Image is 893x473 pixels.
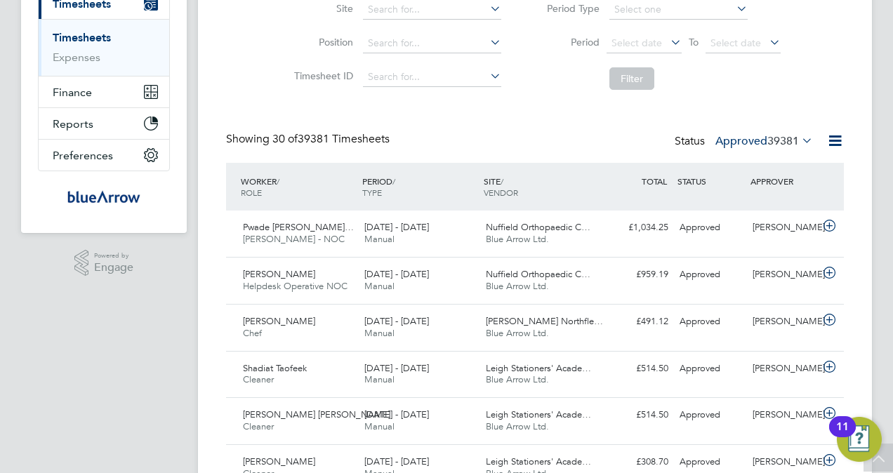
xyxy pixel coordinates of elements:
[53,51,100,64] a: Expenses
[74,250,134,277] a: Powered byEngage
[486,268,590,280] span: Nuffield Orthopaedic C…
[39,140,169,171] button: Preferences
[363,67,501,87] input: Search for...
[601,216,674,239] div: £1,034.25
[675,132,816,152] div: Status
[53,31,111,44] a: Timesheets
[674,263,747,286] div: Approved
[364,455,429,467] span: [DATE] - [DATE]
[486,420,549,432] span: Blue Arrow Ltd.
[536,2,600,15] label: Period Type
[364,420,395,432] span: Manual
[486,280,549,292] span: Blue Arrow Ltd.
[364,315,429,327] span: [DATE] - [DATE]
[272,132,390,146] span: 39381 Timesheets
[747,404,820,427] div: [PERSON_NAME]
[486,327,549,339] span: Blue Arrow Ltd.
[484,187,518,198] span: VENDOR
[243,455,315,467] span: [PERSON_NAME]
[243,327,262,339] span: Chef
[642,175,667,187] span: TOTAL
[243,233,345,245] span: [PERSON_NAME] - NOC
[392,175,395,187] span: /
[364,221,429,233] span: [DATE] - [DATE]
[364,373,395,385] span: Manual
[674,310,747,333] div: Approved
[710,36,761,49] span: Select date
[364,408,429,420] span: [DATE] - [DATE]
[243,362,307,374] span: Shadiat Taofeek
[94,262,133,274] span: Engage
[39,76,169,107] button: Finance
[241,187,262,198] span: ROLE
[38,185,170,208] a: Go to home page
[536,36,600,48] label: Period
[486,362,591,374] span: Leigh Stationers' Acade…
[601,357,674,380] div: £514.50
[601,263,674,286] div: £959.19
[601,404,674,427] div: £514.50
[359,168,480,205] div: PERIOD
[836,427,849,445] div: 11
[290,69,353,82] label: Timesheet ID
[364,327,395,339] span: Manual
[243,408,390,420] span: [PERSON_NAME] [PERSON_NAME]
[486,221,590,233] span: Nuffield Orthopaedic C…
[364,268,429,280] span: [DATE] - [DATE]
[837,417,882,462] button: Open Resource Center, 11 new notifications
[486,408,591,420] span: Leigh Stationers' Acade…
[362,187,382,198] span: TYPE
[747,216,820,239] div: [PERSON_NAME]
[674,216,747,239] div: Approved
[364,280,395,292] span: Manual
[684,33,703,51] span: To
[39,108,169,139] button: Reports
[226,132,392,147] div: Showing
[53,117,93,131] span: Reports
[290,36,353,48] label: Position
[277,175,279,187] span: /
[243,315,315,327] span: [PERSON_NAME]
[501,175,503,187] span: /
[674,357,747,380] div: Approved
[611,36,662,49] span: Select date
[53,86,92,99] span: Finance
[243,420,274,432] span: Cleaner
[290,2,353,15] label: Site
[480,168,602,205] div: SITE
[747,357,820,380] div: [PERSON_NAME]
[601,310,674,333] div: £491.12
[243,221,354,233] span: Pwade [PERSON_NAME]…
[767,134,799,148] span: 39381
[486,455,591,467] span: Leigh Stationers' Acade…
[674,404,747,427] div: Approved
[674,168,747,194] div: STATUS
[363,34,501,53] input: Search for...
[243,268,315,280] span: [PERSON_NAME]
[747,310,820,333] div: [PERSON_NAME]
[364,233,395,245] span: Manual
[272,132,298,146] span: 30 of
[747,168,820,194] div: APPROVER
[486,315,603,327] span: [PERSON_NAME] Northfle…
[715,134,813,148] label: Approved
[243,280,348,292] span: Helpdesk Operative NOC
[609,67,654,90] button: Filter
[237,168,359,205] div: WORKER
[67,185,140,208] img: bluearrow-logo-retina.png
[39,19,169,76] div: Timesheets
[747,263,820,286] div: [PERSON_NAME]
[486,233,549,245] span: Blue Arrow Ltd.
[94,250,133,262] span: Powered by
[53,149,113,162] span: Preferences
[243,373,274,385] span: Cleaner
[486,373,549,385] span: Blue Arrow Ltd.
[364,362,429,374] span: [DATE] - [DATE]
